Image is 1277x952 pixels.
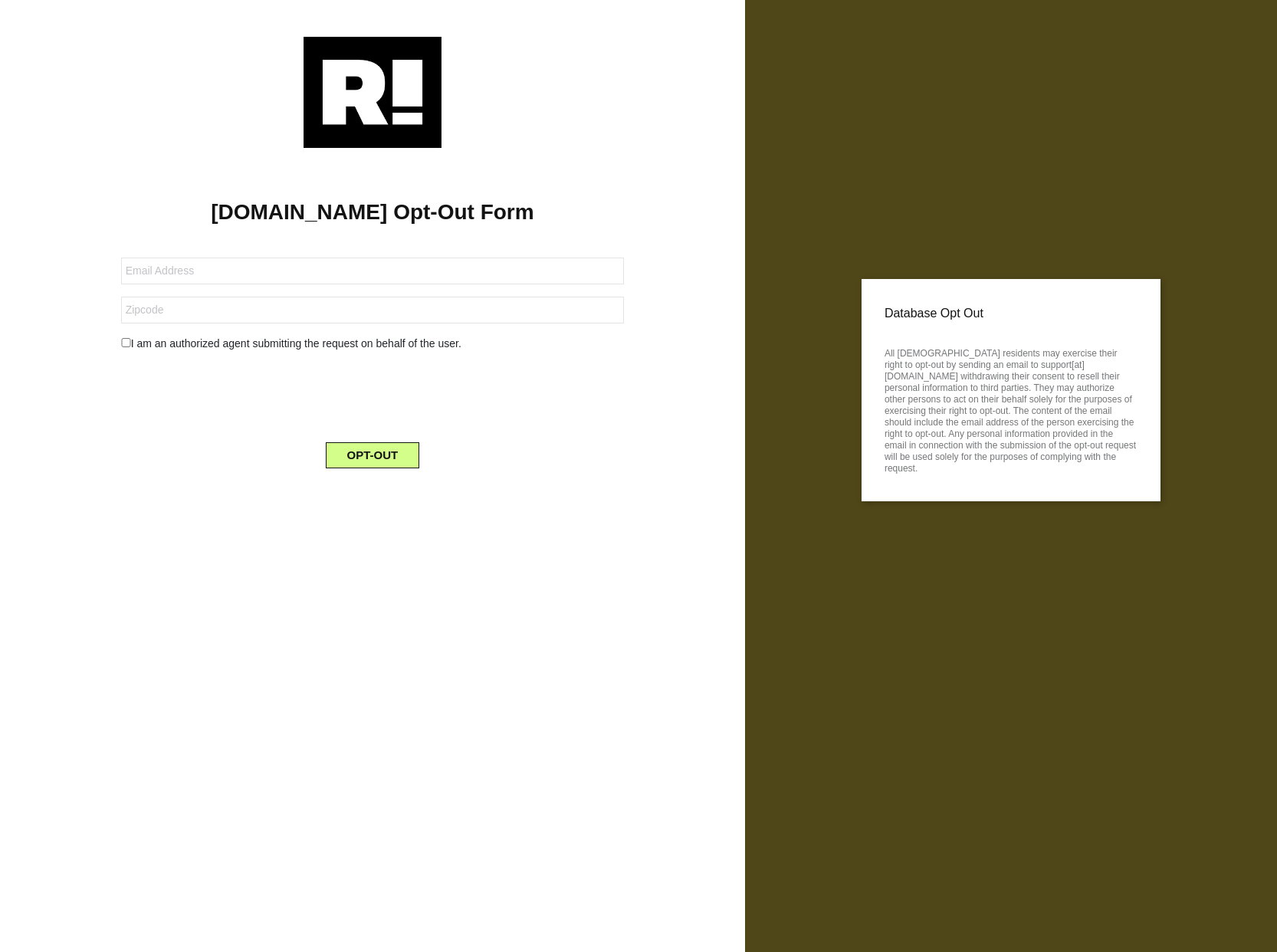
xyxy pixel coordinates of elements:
[110,336,636,352] div: I am an authorized agent submitting the request on behalf of the user.
[304,37,442,148] img: Retention.com
[256,364,489,424] iframe: reCAPTCHA
[885,343,1137,474] p: All [DEMOGRAPHIC_DATA] residents may exercise their right to opt-out by sending an email to suppo...
[121,297,625,323] input: Zipcode
[121,258,625,284] input: Email Address
[326,442,420,468] button: OPT-OUT
[885,302,1137,325] p: Database Opt Out
[23,199,722,225] h1: [DOMAIN_NAME] Opt-Out Form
